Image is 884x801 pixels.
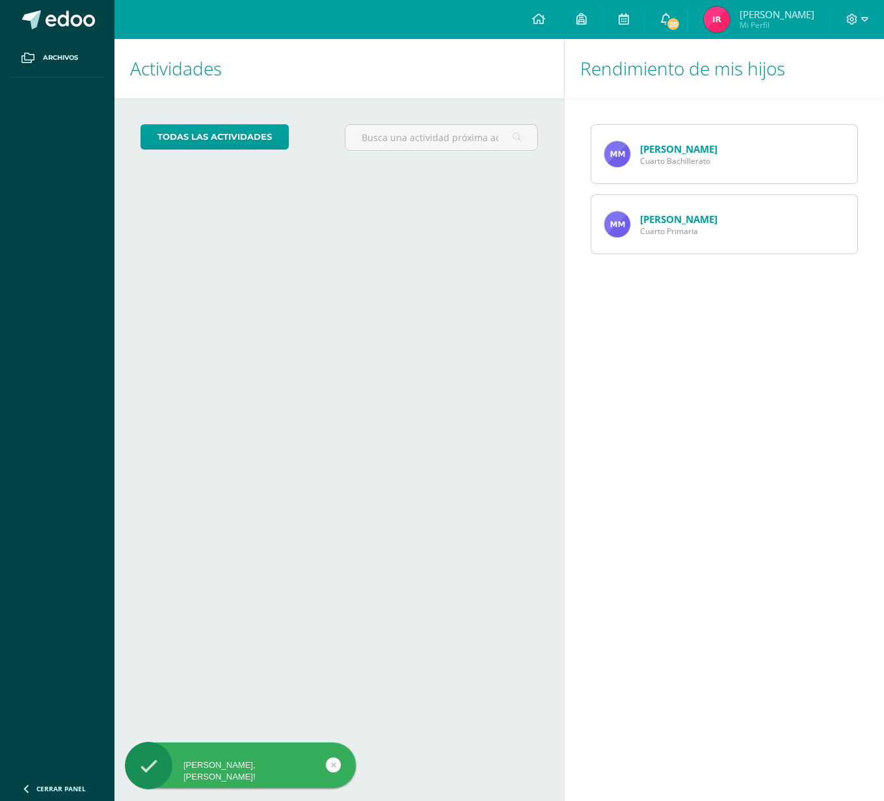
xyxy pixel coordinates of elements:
[130,39,548,98] h1: Actividades
[580,39,868,98] h1: Rendimiento de mis hijos
[604,141,630,167] img: 2b0c4f4bf6e7bea62c015f0e2ed206cf.png
[345,125,538,150] input: Busca una actividad próxima aquí...
[640,226,717,237] span: Cuarto Primaria
[640,213,717,226] a: [PERSON_NAME]
[604,211,630,237] img: 43f7b2e5071478767784c740fb605cf0.png
[666,17,680,31] span: 20
[141,124,289,150] a: todas las Actividades
[640,155,717,166] span: Cuarto Bachillerato
[740,8,814,21] span: [PERSON_NAME]
[740,20,814,31] span: Mi Perfil
[36,784,86,793] span: Cerrar panel
[43,53,78,63] span: Archivos
[640,142,717,155] a: [PERSON_NAME]
[125,759,356,783] div: [PERSON_NAME], [PERSON_NAME]!
[704,7,730,33] img: b2c2324d461816bf8380d3aecd38491b.png
[10,39,104,77] a: Archivos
